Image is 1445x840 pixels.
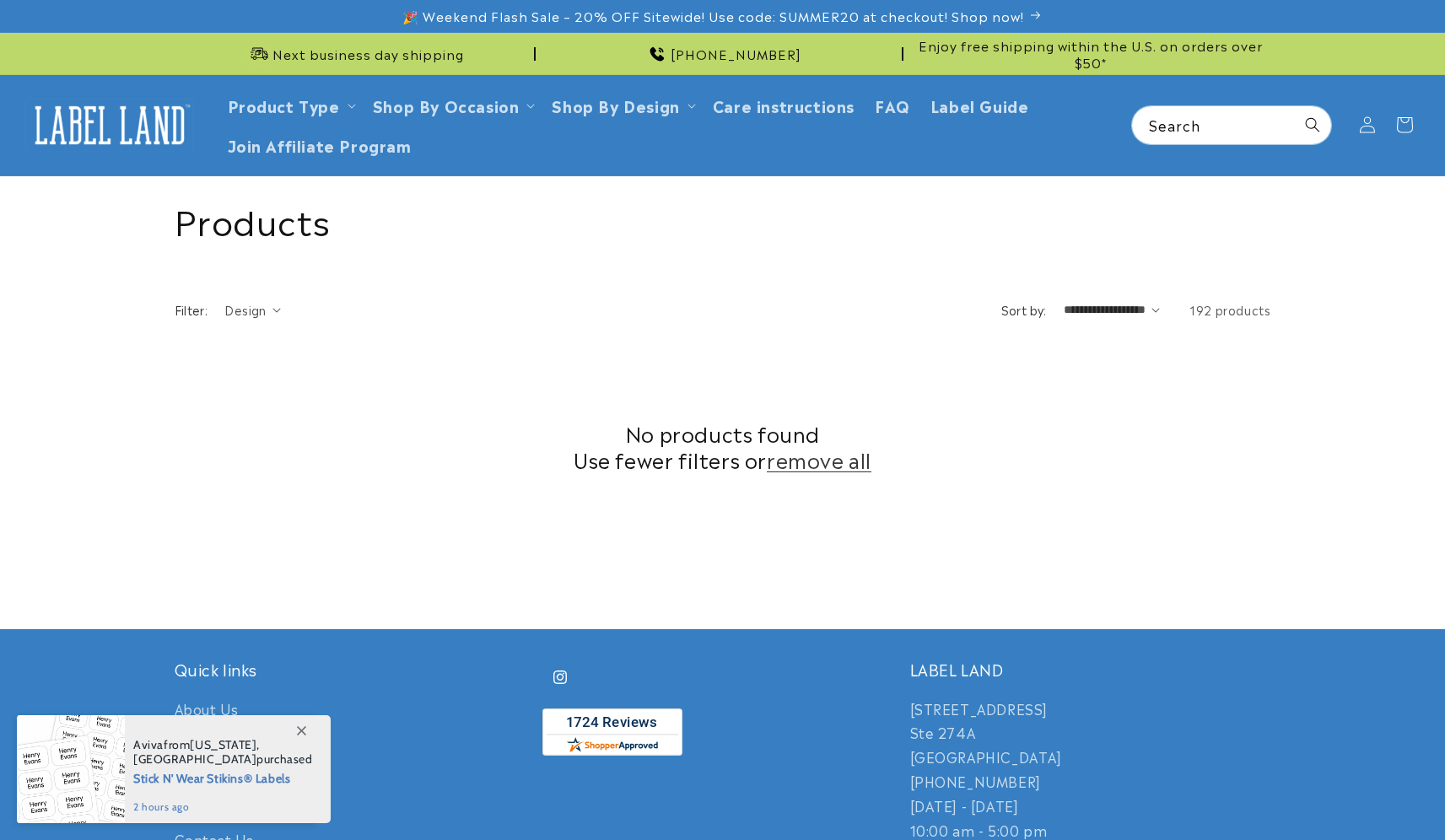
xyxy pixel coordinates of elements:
a: Shop By Design [552,94,679,116]
span: Join Affiliate Program [228,135,412,154]
span: from , purchased [133,738,313,767]
h2: LABEL LAND [910,660,1271,679]
h2: Quick links [175,660,536,679]
summary: Shop By Occasion [363,85,542,125]
summary: Product Type [218,85,363,125]
a: remove all [767,446,871,472]
a: Join Affiliate Program [218,125,422,164]
span: Label Guide [930,95,1029,115]
h2: Filter: [175,301,208,319]
h2: No products found Use fewer filters or [175,420,1271,472]
div: Announcement [910,33,1271,74]
img: Label Land [25,99,194,151]
div: Announcement [542,33,903,74]
span: Design [224,301,266,318]
span: FAQ [875,95,910,115]
span: [GEOGRAPHIC_DATA] [133,751,256,767]
a: Care instructions [703,85,865,125]
span: Aviva [133,737,164,752]
h1: Products [175,197,1271,241]
iframe: Gorgias Floating Chat [1091,761,1428,823]
span: Next business day shipping [272,46,464,62]
a: FAQ [865,85,920,125]
span: [PHONE_NUMBER] [671,46,801,62]
img: Customer Reviews [542,708,682,756]
button: Search [1294,106,1331,143]
div: Announcement [175,33,536,74]
summary: Design (0 selected) [224,301,281,319]
a: Product Type [228,94,340,116]
span: Enjoy free shipping within the U.S. on orders over $50* [910,37,1271,70]
summary: Shop By Design [542,85,702,125]
span: Care instructions [713,95,855,115]
span: 🎉 Weekend Flash Sale – 20% OFF Sitewide! Use code: SUMMER20 at checkout! Shop now! [402,8,1024,24]
a: Label Guide [920,85,1039,125]
span: Shop By Occasion [373,95,520,115]
a: Label Land [19,93,201,158]
span: 192 products [1189,301,1270,318]
label: Sort by: [1001,301,1047,318]
a: About Us [175,697,239,725]
span: [US_STATE] [190,737,256,752]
